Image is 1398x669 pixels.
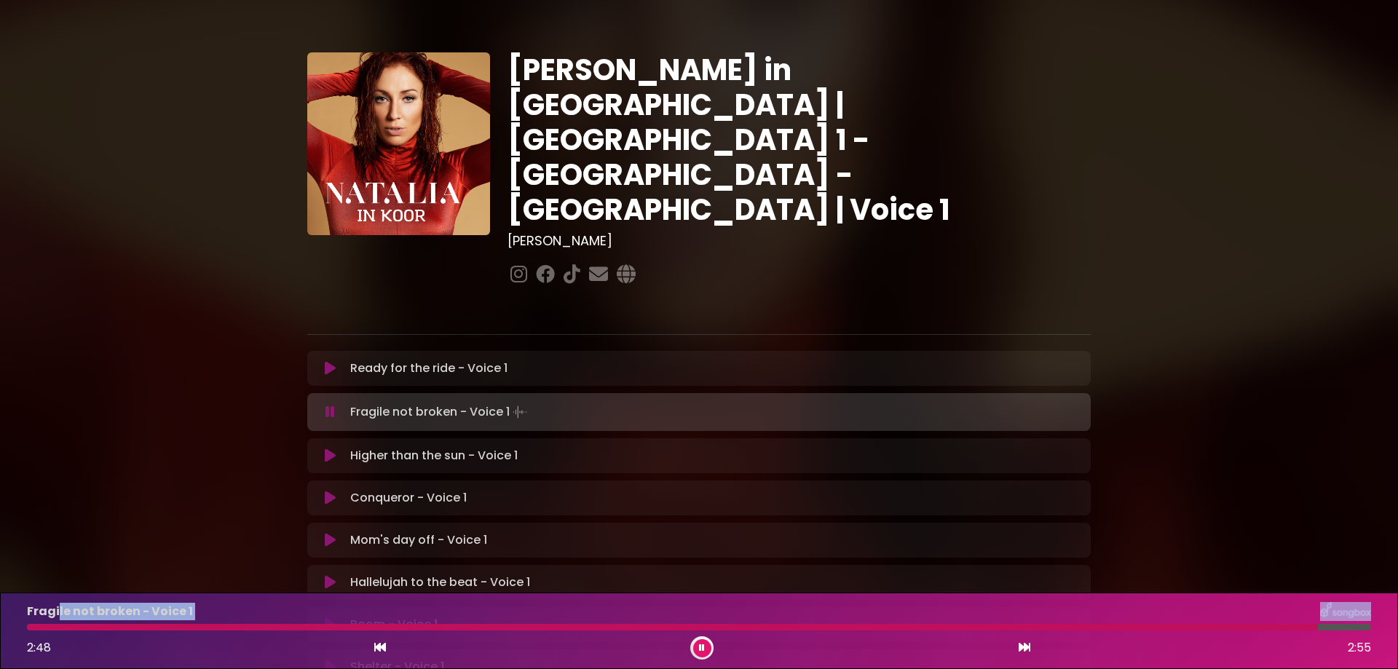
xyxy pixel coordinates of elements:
[350,574,530,591] p: Hallelujah to the beat - Voice 1
[1320,602,1371,621] img: songbox-logo-white.png
[350,447,518,464] p: Higher than the sun - Voice 1
[1348,639,1371,657] span: 2:55
[350,402,530,422] p: Fragile not broken - Voice 1
[27,639,51,656] span: 2:48
[307,52,490,235] img: YTVS25JmS9CLUqXqkEhs
[508,52,1091,227] h1: [PERSON_NAME] in [GEOGRAPHIC_DATA] | [GEOGRAPHIC_DATA] 1 - [GEOGRAPHIC_DATA] - [GEOGRAPHIC_DATA] ...
[27,603,193,620] p: Fragile not broken - Voice 1
[510,402,530,422] img: waveform4.gif
[350,489,467,507] p: Conqueror - Voice 1
[350,360,508,377] p: Ready for the ride - Voice 1
[350,531,487,549] p: Mom's day off - Voice 1
[508,233,1091,249] h3: [PERSON_NAME]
